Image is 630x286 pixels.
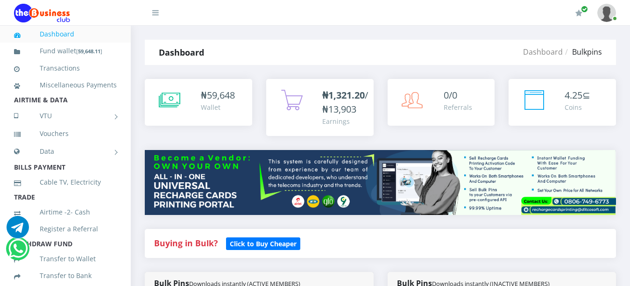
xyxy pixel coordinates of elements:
[159,47,204,58] strong: Dashboard
[322,116,368,126] div: Earnings
[565,89,582,101] span: 4.25
[78,48,100,55] b: 59,648.11
[444,89,457,101] span: 0/0
[565,102,590,112] div: Coins
[76,48,102,55] small: [ ]
[14,140,117,163] a: Data
[145,79,252,126] a: ₦59,648 Wallet
[201,88,235,102] div: ₦
[563,46,602,57] li: Bulkpins
[226,237,300,249] a: Click to Buy Cheaper
[14,23,117,45] a: Dashboard
[266,79,374,136] a: ₦1,321.20/₦13,903 Earnings
[14,57,117,79] a: Transactions
[388,79,495,126] a: 0/0 Referrals
[14,201,117,223] a: Airtime -2- Cash
[8,244,28,260] a: Chat for support
[230,239,297,248] b: Click to Buy Cheaper
[597,4,616,22] img: User
[14,104,117,128] a: VTU
[581,6,588,13] span: Renew/Upgrade Subscription
[207,89,235,101] span: 59,648
[14,40,117,62] a: Fund wallet[59,648.11]
[322,89,365,101] b: ₦1,321.20
[444,102,472,112] div: Referrals
[523,47,563,57] a: Dashboard
[575,9,582,17] i: Renew/Upgrade Subscription
[154,237,218,249] strong: Buying in Bulk?
[322,89,368,115] span: /₦13,903
[14,172,117,193] a: Cable TV, Electricity
[145,150,616,214] img: multitenant_rcp.png
[201,102,235,112] div: Wallet
[14,123,117,144] a: Vouchers
[7,223,29,238] a: Chat for support
[14,248,117,270] a: Transfer to Wallet
[565,88,590,102] div: ⊆
[14,74,117,96] a: Miscellaneous Payments
[14,218,117,240] a: Register a Referral
[14,4,70,22] img: Logo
